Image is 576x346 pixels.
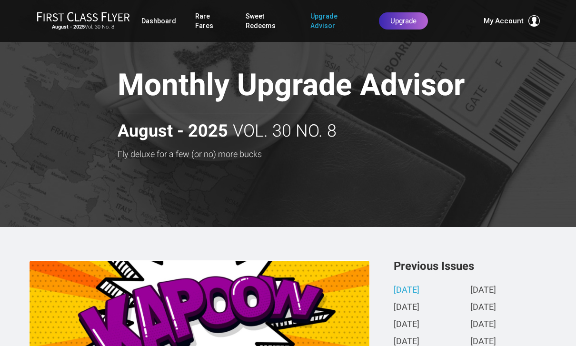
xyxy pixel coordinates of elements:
[394,286,419,296] a: [DATE]
[394,303,419,313] a: [DATE]
[246,8,292,34] a: Sweet Redeems
[310,8,359,34] a: Upgrade Advisor
[118,122,228,141] strong: August - 2025
[470,286,496,296] a: [DATE]
[118,113,337,141] h2: Vol. 30 No. 8
[37,24,130,30] small: Vol. 30 No. 8
[470,320,496,330] a: [DATE]
[470,303,496,313] a: [DATE]
[195,8,227,34] a: Rare Fares
[484,15,540,27] button: My Account
[394,260,547,272] h3: Previous Issues
[394,320,419,330] a: [DATE]
[484,15,524,27] span: My Account
[118,149,503,159] h3: Fly deluxe for a few (or no) more bucks
[379,12,428,30] a: Upgrade
[37,11,130,30] a: First Class FlyerAugust - 2025Vol. 30 No. 8
[141,12,176,30] a: Dashboard
[52,24,85,30] strong: August - 2025
[37,11,130,21] img: First Class Flyer
[118,69,503,105] h1: Monthly Upgrade Advisor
